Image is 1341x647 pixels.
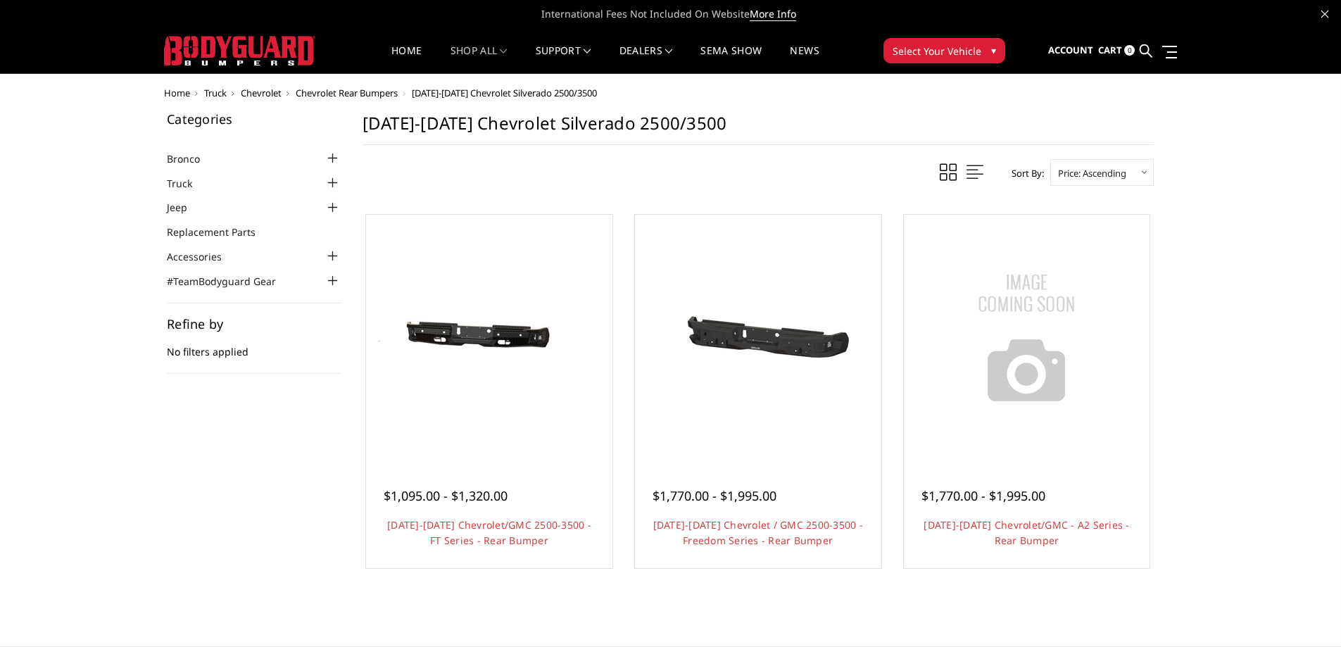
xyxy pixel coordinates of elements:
[921,487,1045,504] span: $1,770.00 - $1,995.00
[1004,163,1044,184] label: Sort By:
[893,44,981,58] span: Select Your Vehicle
[164,87,190,99] a: Home
[167,176,210,191] a: Truck
[363,113,1154,145] h1: [DATE]-[DATE] Chevrolet Silverado 2500/3500
[167,200,205,215] a: Jeep
[391,46,422,73] a: Home
[536,46,591,73] a: Support
[883,38,1005,63] button: Select Your Vehicle
[1098,32,1135,70] a: Cart 0
[370,218,609,458] a: 2020-2025 Chevrolet/GMC 2500-3500 - FT Series - Rear Bumper 2020-2025 Chevrolet/GMC 2500-3500 - F...
[790,46,819,73] a: News
[204,87,227,99] a: Truck
[241,87,282,99] a: Chevrolet
[750,7,796,21] a: More Info
[991,43,996,58] span: ▾
[387,518,591,547] a: [DATE]-[DATE] Chevrolet/GMC 2500-3500 - FT Series - Rear Bumper
[296,87,398,99] a: Chevrolet Rear Bumpers
[167,318,341,374] div: No filters applied
[412,87,597,99] span: [DATE]-[DATE] Chevrolet Silverado 2500/3500
[619,46,673,73] a: Dealers
[167,249,239,264] a: Accessories
[1048,32,1093,70] a: Account
[167,318,341,330] h5: Refine by
[167,225,273,239] a: Replacement Parts
[167,274,294,289] a: #TeamBodyguard Gear
[451,46,508,73] a: shop all
[638,218,878,458] a: 2020-2025 Chevrolet / GMC 2500-3500 - Freedom Series - Rear Bumper 2020-2025 Chevrolet / GMC 2500...
[1098,44,1122,56] span: Cart
[700,46,762,73] a: SEMA Show
[384,487,508,504] span: $1,095.00 - $1,320.00
[653,487,776,504] span: $1,770.00 - $1,995.00
[1124,45,1135,56] span: 0
[167,113,341,125] h5: Categories
[167,151,218,166] a: Bronco
[653,518,863,547] a: [DATE]-[DATE] Chevrolet / GMC 2500-3500 - Freedom Series - Rear Bumper
[924,518,1129,547] a: [DATE]-[DATE] Chevrolet/GMC - A2 Series - Rear Bumper
[1048,44,1093,56] span: Account
[164,36,315,65] img: BODYGUARD BUMPERS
